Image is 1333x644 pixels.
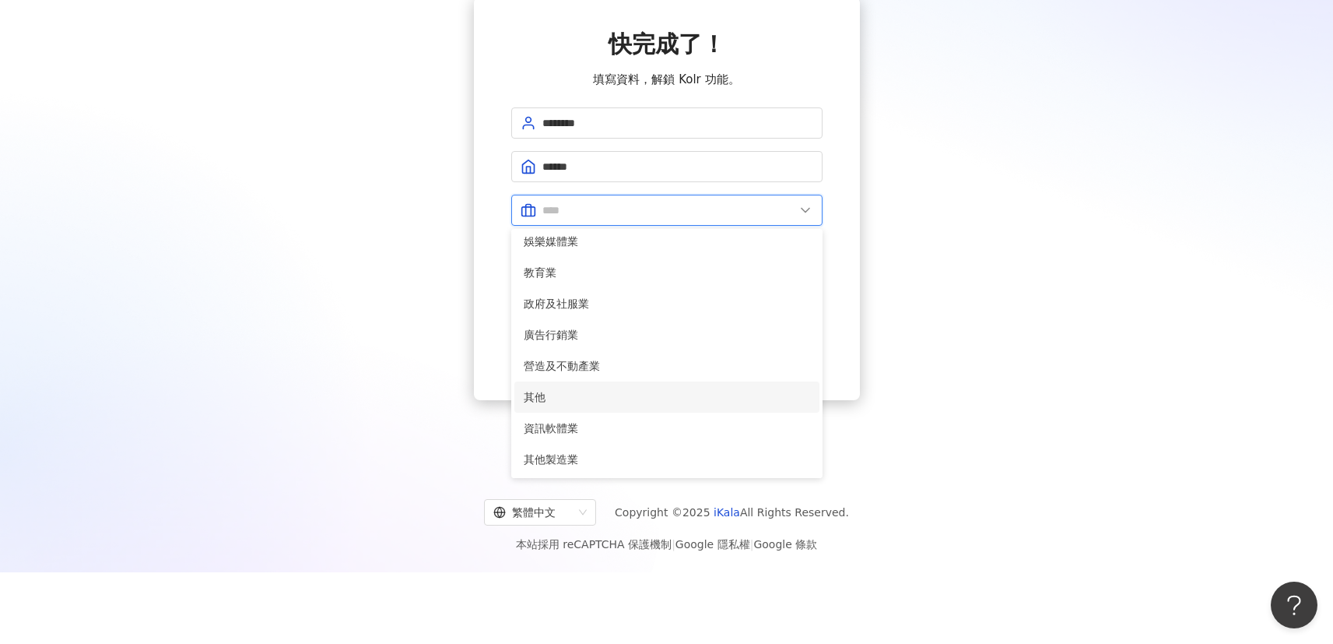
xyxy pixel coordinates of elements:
span: 快完成了！ [609,30,725,58]
a: iKala [714,506,740,519]
span: Copyright © 2025 All Rights Reserved. [615,503,849,522]
span: 資訊軟體業 [524,420,810,437]
span: 教育業 [524,264,810,281]
a: Google 隱私權 [675,538,750,551]
span: | [750,538,754,551]
span: 其他製造業 [524,451,810,468]
span: 填寫資料，解鎖 Kolr 功能。 [593,70,739,89]
span: | [672,538,675,551]
iframe: Help Scout Beacon - Open [1271,582,1317,628]
span: 其他 [524,389,810,406]
span: 本站採用 reCAPTCHA 保護機制 [516,535,817,554]
span: 娛樂媒體業 [524,233,810,250]
div: 繁體中文 [493,500,573,525]
span: 營造及不動產業 [524,357,810,375]
span: 政府及社服業 [524,295,810,312]
a: Google 條款 [753,538,817,551]
span: 廣告行銷業 [524,326,810,343]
